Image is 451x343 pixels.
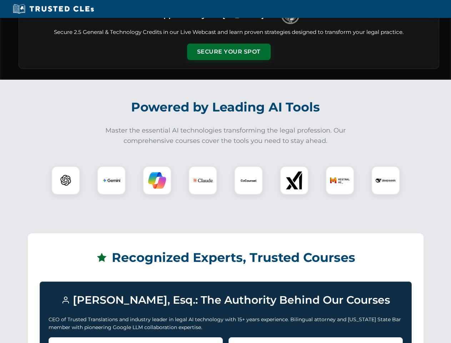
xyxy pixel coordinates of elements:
[49,315,403,332] p: CEO of Trusted Translations and industry leader in legal AI technology with 15+ years experience....
[51,166,80,195] div: ChatGPT
[101,125,351,146] p: Master the essential AI technologies transforming the legal profession. Our comprehensive courses...
[326,166,354,195] div: Mistral AI
[49,290,403,310] h3: [PERSON_NAME], Esq.: The Authority Behind Our Courses
[240,171,257,189] img: CoCounsel Logo
[234,166,263,195] div: CoCounsel
[148,171,166,189] img: Copilot Logo
[28,95,424,120] h2: Powered by Leading AI Tools
[143,166,171,195] div: Copilot
[187,44,271,60] button: Secure Your Spot
[371,166,400,195] div: DeepSeek
[40,245,412,270] h2: Recognized Experts, Trusted Courses
[55,170,76,191] img: ChatGPT Logo
[102,171,120,189] img: Gemini Logo
[11,4,96,14] img: Trusted CLEs
[193,170,213,190] img: Claude Logo
[280,166,309,195] div: xAI
[330,170,350,190] img: Mistral AI Logo
[285,171,303,189] img: xAI Logo
[97,166,126,195] div: Gemini
[376,170,396,190] img: DeepSeek Logo
[27,28,430,36] p: Secure 2.5 General & Technology Credits in our Live Webcast and learn proven strategies designed ...
[189,166,217,195] div: Claude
